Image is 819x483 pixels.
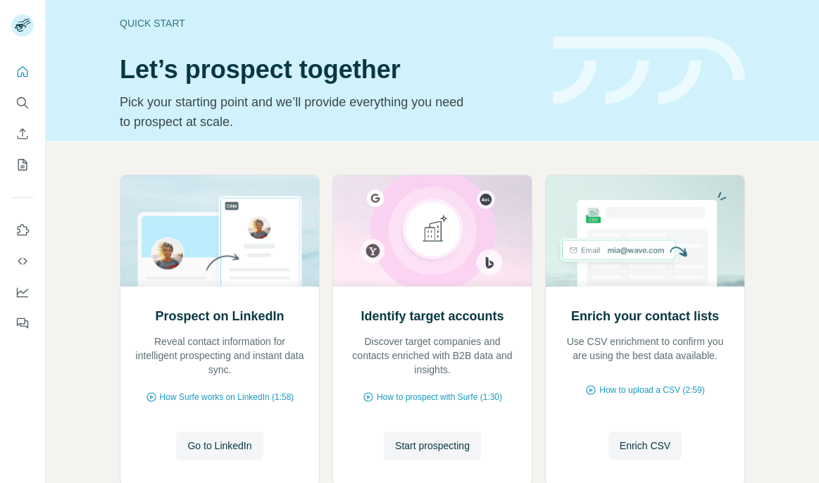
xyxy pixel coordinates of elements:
p: Reveal contact information for intelligent prospecting and instant data sync. [135,334,305,377]
button: Search [11,90,34,115]
h2: Identify target accounts [361,306,504,326]
p: Pick your starting point and we’ll provide everything you need to prospect at scale. [120,92,473,132]
button: Quick start [11,59,34,84]
button: Enrich CSV [608,432,682,460]
p: Use CSV enrichment to confirm you are using the best data available. [560,334,730,363]
button: Start prospecting [384,432,481,460]
span: How to prospect with Surfe (1:30) [377,391,502,403]
span: Start prospecting [395,439,470,453]
span: Enrich CSV [620,439,670,453]
img: Enrich your contact lists [545,175,745,287]
h1: Let’s prospect together [120,56,536,84]
button: Dashboard [11,280,34,305]
button: Use Surfe API [11,249,34,274]
button: Use Surfe on LinkedIn [11,218,34,243]
button: Go to LinkedIn [176,432,263,460]
div: Quick start [120,16,536,30]
p: Discover target companies and contacts enriched with B2B data and insights. [347,334,518,377]
h2: Enrich your contact lists [571,306,719,326]
img: banner [553,37,745,105]
img: Prospect on LinkedIn [120,175,320,287]
span: Go to LinkedIn [187,439,251,453]
span: How to upload a CSV (2:59) [599,384,704,396]
img: Identify target accounts [332,175,532,287]
h2: Prospect on LinkedIn [155,306,284,326]
button: My lists [11,152,34,177]
span: How Surfe works on LinkedIn (1:58) [160,391,294,403]
button: Enrich CSV [11,121,34,146]
button: Feedback [11,310,34,336]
